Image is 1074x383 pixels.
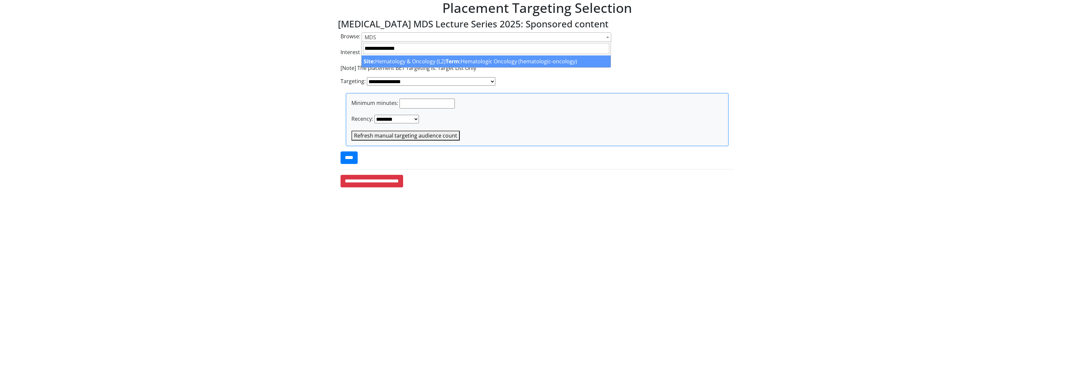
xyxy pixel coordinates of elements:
h3: [MEDICAL_DATA] MDS Lecture Series 2025: Sponsored content [338,18,736,30]
label: Browse: [341,32,360,40]
label: Recency: [351,115,373,123]
span: MDS [362,33,611,42]
strong: Term: [446,58,461,65]
button: Refresh manual targeting audience count [351,131,460,141]
label: Interest Rank: [341,48,375,56]
span: MDS [362,32,611,42]
span: Hematology & Oncology (L2) Hematologic Oncology (hematologic-oncology) [364,58,577,65]
p: [Note] The placement BET Targeting is: Target List Only [341,64,734,72]
label: Minimum minutes: [351,99,398,107]
span: MDS [365,34,376,41]
label: Targeting: [341,77,366,85]
strong: Site: [364,58,375,65]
